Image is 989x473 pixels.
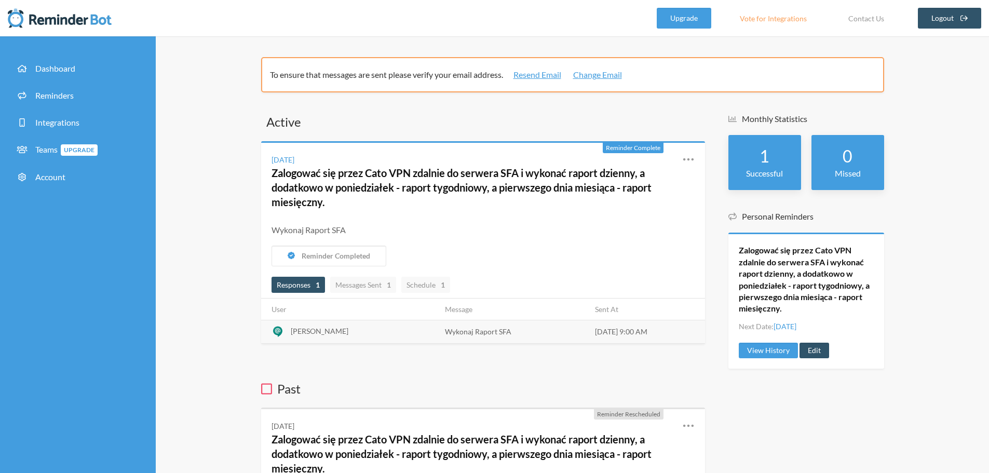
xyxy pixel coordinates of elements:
[439,320,589,343] td: Wykonaj Raport SFA
[272,154,294,165] div: [DATE]
[302,251,370,260] span: Reminder Completed
[330,277,396,293] a: Messages Sent1
[843,146,852,166] strong: 0
[8,166,148,188] a: Account
[573,69,622,81] a: Change Email
[261,380,705,398] h3: Past
[35,117,79,127] span: Integrations
[760,146,769,166] strong: 1
[597,410,660,418] span: Reminder Rescheduled
[316,279,320,290] strong: 1
[774,322,796,331] span: [DATE]
[439,299,589,320] th: Message
[589,320,705,343] td: [DATE] 9:00 AM
[272,167,652,208] a: Zalogować się przez Cato VPN zdalnie do serwera SFA i wykonać raport dzienny, a dodatkowo w ponie...
[728,211,884,222] h5: Personal Reminders
[8,111,148,134] a: Integrations
[441,279,445,290] strong: 1
[8,57,148,80] a: Dashboard
[822,167,874,180] p: Missed
[407,280,445,289] span: Schedule
[727,8,820,29] a: Vote for Integrations
[35,90,74,100] span: Reminders
[270,69,868,81] p: To ensure that messages are sent please verify your email address.
[8,84,148,107] a: Reminders
[918,8,982,29] a: Logout
[657,8,711,29] a: Upgrade
[35,63,75,73] span: Dashboard
[272,421,294,431] div: [DATE]
[739,245,874,314] a: Zalogować się przez Cato VPN zdalnie do serwera SFA i wykonać raport dzienny, a dodatkowo w ponie...
[513,69,561,81] a: Resend Email
[35,144,98,154] span: Teams
[739,321,796,332] li: Next Date:
[8,8,112,29] img: Reminder Bot
[739,343,798,358] a: View History
[272,277,325,293] a: Responses1
[61,144,98,156] span: Upgrade
[835,8,897,29] a: Contact Us
[261,113,705,131] h3: Active
[739,167,791,180] p: Successful
[272,224,695,236] div: Wykonaj Raport SFA
[401,277,450,293] a: Schedule1
[606,144,660,152] span: Reminder Complete
[277,280,320,289] span: Responses
[272,246,386,266] button: Reminder Completed
[800,343,829,358] a: Edit
[291,327,348,335] span: [PERSON_NAME]
[728,113,884,125] h5: Monthly Statistics
[335,280,391,289] span: Messages Sent
[8,138,148,161] a: TeamsUpgrade
[261,299,439,320] th: User
[35,172,65,182] span: Account
[387,279,391,290] strong: 1
[589,299,705,320] th: Sent At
